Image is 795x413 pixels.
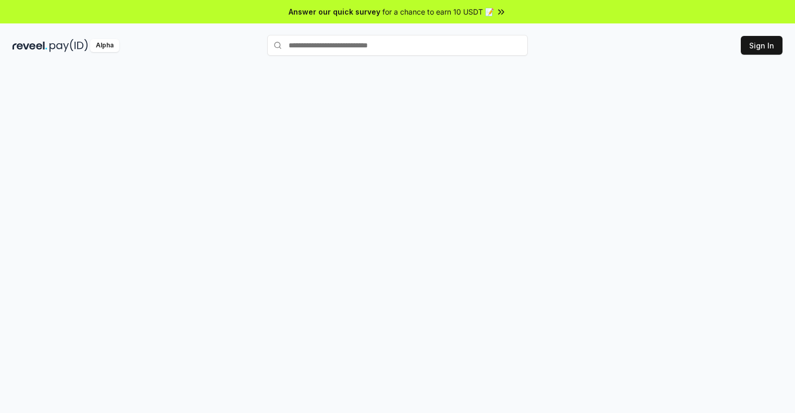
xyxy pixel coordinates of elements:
[289,6,380,17] span: Answer our quick survey
[382,6,494,17] span: for a chance to earn 10 USDT 📝
[13,39,47,52] img: reveel_dark
[49,39,88,52] img: pay_id
[90,39,119,52] div: Alpha
[741,36,782,55] button: Sign In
